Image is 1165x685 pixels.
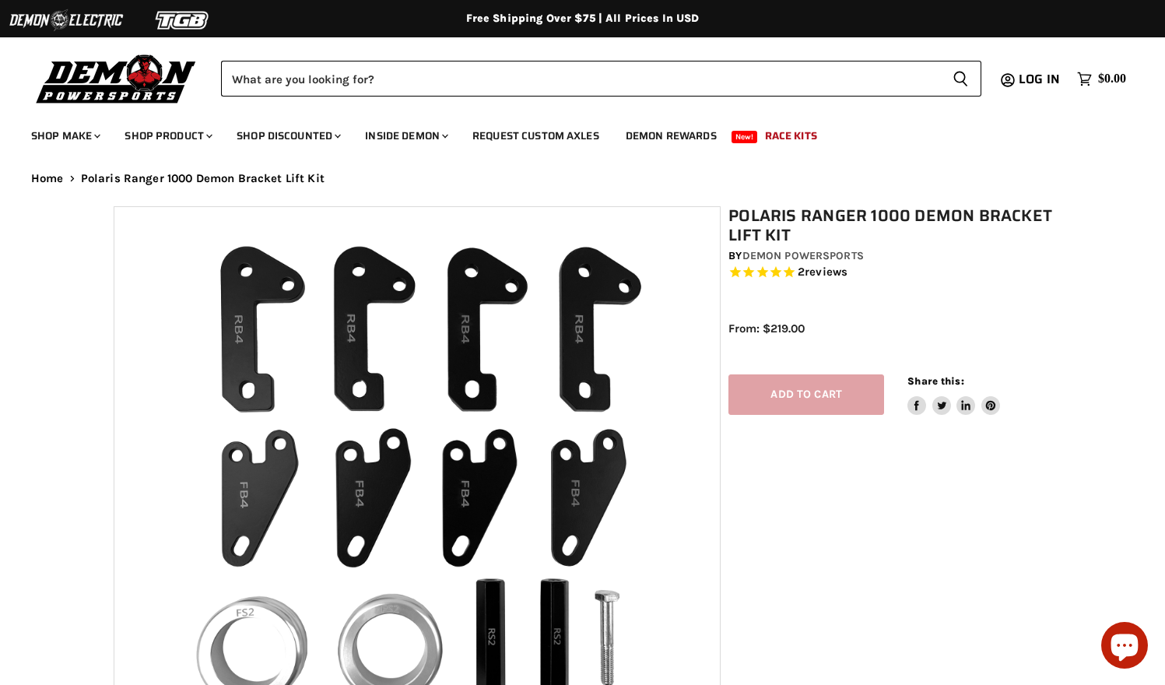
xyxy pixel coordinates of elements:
[125,5,241,35] img: TGB Logo 2
[31,51,202,106] img: Demon Powersports
[1069,68,1134,90] a: $0.00
[805,265,847,279] span: reviews
[1097,622,1153,673] inbox-online-store-chat: Shopify online store chat
[1098,72,1126,86] span: $0.00
[728,265,1059,281] span: Rated 5.0 out of 5 stars 2 reviews
[19,120,110,152] a: Shop Make
[728,206,1059,245] h1: Polaris Ranger 1000 Demon Bracket Lift Kit
[940,61,981,97] button: Search
[81,172,325,185] span: Polaris Ranger 1000 Demon Bracket Lift Kit
[753,120,829,152] a: Race Kits
[728,248,1059,265] div: by
[221,61,981,97] form: Product
[742,249,864,262] a: Demon Powersports
[113,120,222,152] a: Shop Product
[19,114,1122,152] ul: Main menu
[31,172,64,185] a: Home
[461,120,611,152] a: Request Custom Axles
[225,120,350,152] a: Shop Discounted
[614,120,728,152] a: Demon Rewards
[732,131,758,143] span: New!
[353,120,458,152] a: Inside Demon
[798,265,847,279] span: 2 reviews
[907,374,1000,416] aside: Share this:
[728,321,805,335] span: From: $219.00
[1012,72,1069,86] a: Log in
[1019,69,1060,89] span: Log in
[221,61,940,97] input: Search
[8,5,125,35] img: Demon Electric Logo 2
[907,375,963,387] span: Share this:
